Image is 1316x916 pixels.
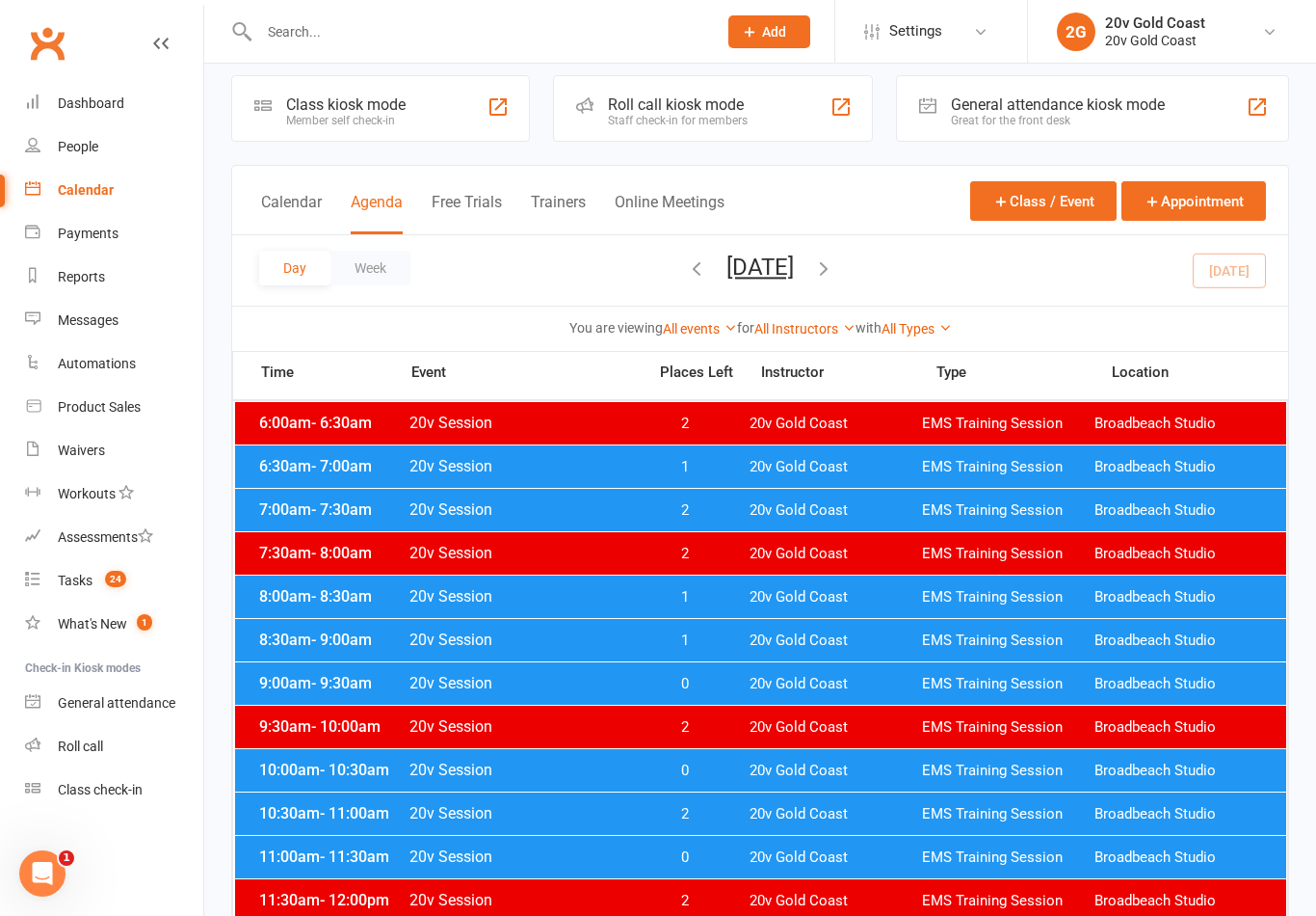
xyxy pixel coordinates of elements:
span: EMS Training Session [922,501,1094,520]
span: 20v Session [408,891,635,909]
span: 20v Session [408,717,635,736]
span: 9:00am [254,674,408,692]
span: 2 [634,892,735,910]
div: Roll call [58,739,103,754]
span: 1 [634,632,735,650]
span: 20v Session [408,631,635,649]
span: 10:00am [254,761,408,779]
a: Payments [25,212,203,256]
span: 20v Gold Coast [750,632,922,650]
div: Tasks [58,573,92,588]
div: People [58,139,98,154]
button: Calendar [261,193,322,234]
button: Agenda [351,193,403,234]
a: All events [663,321,737,337]
span: 2 [634,415,735,433]
span: 24 [105,571,126,587]
span: - 11:30am [320,848,389,866]
a: People [25,125,203,169]
span: EMS Training Session [922,415,1094,433]
a: Roll call [25,725,203,768]
span: EMS Training Session [922,762,1094,780]
span: 2 [634,718,735,737]
a: Automations [25,342,203,386]
div: General attendance kiosk mode [951,95,1165,114]
span: Settings [889,10,942,53]
span: - 8:30am [311,587,372,606]
span: 11:30am [254,891,408,909]
button: Day [259,251,330,285]
a: Class kiosk mode [25,768,203,812]
span: EMS Training Session [922,588,1094,606]
strong: for [737,320,754,336]
span: Broadbeach Studio [1094,588,1267,606]
span: 20v Session [408,587,635,606]
div: What's New [58,616,127,632]
a: Assessments [25,516,203,559]
span: 20v Gold Coast [750,588,922,606]
button: Week [330,251,410,285]
span: Add [762,24,786,40]
span: 7:30am [254,544,408,562]
span: 9:30am [254,717,408,736]
button: Trainers [531,193,586,234]
span: 20v Gold Coast [750,458,922,476]
span: Places Left [645,365,747,380]
span: 6:30am [254,457,408,475]
span: - 9:30am [311,674,372,692]
strong: with [855,320,882,336]
span: 8:30am [254,631,408,649]
span: Broadbeach Studio [1094,805,1267,823]
input: Search... [253,18,703,45]
div: 2G [1057,13,1095,51]
strong: You are viewing [569,320,663,336]
span: 20v Gold Coast [750,892,922,910]
div: Great for the front desk [951,114,1165,127]
div: Dashboard [58,95,124,111]
span: - 10:00am [311,717,381,736]
a: Dashboard [25,82,203,125]
div: Workouts [58,486,116,501]
div: Class kiosk mode [286,95,406,114]
span: 1 [634,588,735,606]
span: 20v Gold Coast [750,849,922,867]
div: Class check-in [58,782,143,797]
span: EMS Training Session [922,892,1094,910]
span: 20v Session [408,414,635,432]
span: 20v Gold Coast [750,805,922,823]
span: 2 [634,545,735,563]
div: Calendar [58,182,114,198]
a: Messages [25,299,203,342]
span: 1 [59,850,74,866]
a: Product Sales [25,386,203,429]
button: [DATE] [726,254,794,281]
span: Location [1112,365,1287,380]
button: Appointment [1121,181,1266,221]
span: Event [410,364,646,382]
span: EMS Training Session [922,718,1094,737]
span: 0 [634,762,735,780]
span: Broadbeach Studio [1094,415,1267,433]
span: Broadbeach Studio [1094,458,1267,476]
button: Online Meetings [615,193,724,234]
span: EMS Training Session [922,545,1094,563]
a: Workouts [25,472,203,516]
span: Broadbeach Studio [1094,762,1267,780]
span: 0 [634,675,735,693]
span: 2 [634,501,735,520]
a: Clubworx [23,19,71,67]
div: General attendance [58,695,175,711]
span: - 11:00am [320,804,389,822]
span: Broadbeach Studio [1094,892,1267,910]
span: 10:30am [254,804,408,822]
span: Broadbeach Studio [1094,718,1267,737]
span: Broadbeach Studio [1094,849,1267,867]
div: Roll call kiosk mode [608,95,748,114]
span: Broadbeach Studio [1094,632,1267,650]
span: 20v Gold Coast [750,545,922,563]
span: Type [936,365,1112,380]
button: Class / Event [970,181,1117,221]
span: Instructor [761,365,936,380]
span: Time [256,364,410,387]
a: General attendance kiosk mode [25,682,203,725]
